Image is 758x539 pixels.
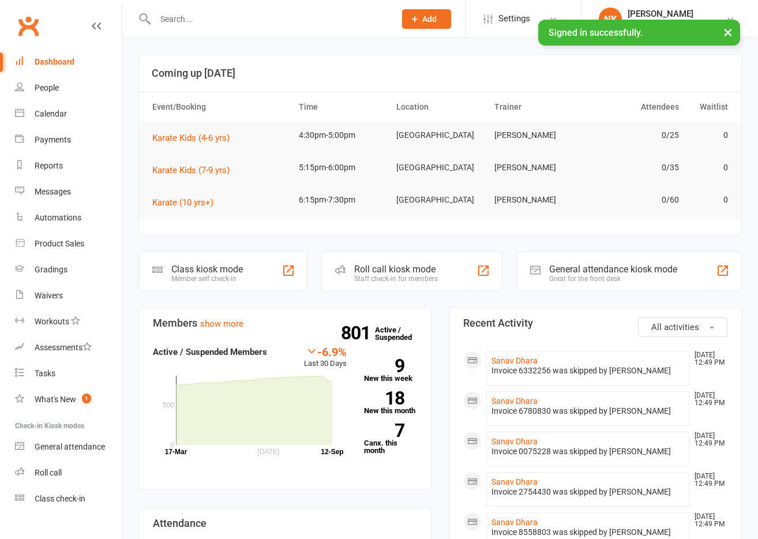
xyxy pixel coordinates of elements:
td: 0/60 [587,186,684,214]
a: Sanav Dhara [491,477,538,486]
a: Sanav Dhara [491,396,538,406]
td: [PERSON_NAME] [489,122,587,149]
strong: 18 [364,390,404,407]
th: Event/Booking [147,92,294,122]
strong: Active / Suspended Members [153,347,267,357]
div: NK [599,8,622,31]
span: Karate (10 yrs+) [152,197,213,208]
button: Karate (10 yrs+) [152,196,222,209]
time: [DATE] 12:49 PM [689,392,727,407]
button: Karate Kids (7-9 yrs) [152,163,238,177]
div: -6.9% [304,345,347,358]
th: Waitlist [684,92,733,122]
div: Invoice 2754430 was skipped by [PERSON_NAME] [491,487,684,497]
div: Great for the front desk [549,275,677,283]
h3: Recent Activity [463,317,727,329]
div: Messages [35,187,71,196]
a: Sanav Dhara [491,518,538,527]
a: Clubworx [14,12,43,40]
time: [DATE] 12:49 PM [689,351,727,366]
td: 0/35 [587,154,684,181]
a: Dashboard [15,49,122,75]
time: [DATE] 12:49 PM [689,513,727,528]
a: show more [200,319,243,329]
td: 0 [684,154,733,181]
td: [PERSON_NAME] [489,154,587,181]
h3: Attendance [153,518,417,529]
td: [PERSON_NAME] [489,186,587,214]
a: Waivers [15,283,122,309]
div: Product Sales [35,239,84,248]
th: Attendees [587,92,684,122]
strong: 801 [341,324,375,342]
span: Signed in successfully. [549,27,643,38]
div: Class kiosk mode [171,264,243,275]
th: Trainer [489,92,587,122]
div: Waivers [35,291,63,300]
div: Reports [35,161,63,170]
a: Messages [15,179,122,205]
td: 4:30pm-5:00pm [294,122,391,149]
div: Tasks [35,369,55,378]
a: Tasks [15,361,122,387]
a: Reports [15,153,122,179]
span: Add [422,14,437,24]
th: Location [391,92,489,122]
div: Roll call kiosk mode [354,264,438,275]
time: [DATE] 12:49 PM [689,432,727,447]
div: Invoice 6332256 was skipped by [PERSON_NAME] [491,366,684,376]
td: 6:15pm-7:30pm [294,186,391,214]
div: Automations [35,213,81,222]
span: Settings [498,6,530,32]
a: Assessments [15,335,122,361]
a: Payments [15,127,122,153]
span: 1 [82,394,91,403]
div: General attendance [35,442,105,451]
div: [PERSON_NAME] [628,9,726,19]
td: [GEOGRAPHIC_DATA] [391,186,489,214]
td: [GEOGRAPHIC_DATA] [391,154,489,181]
strong: 7 [364,422,404,439]
button: Add [402,9,451,29]
h3: Coming up [DATE] [152,68,729,79]
h3: Members [153,317,417,329]
a: Workouts [15,309,122,335]
a: Product Sales [15,231,122,257]
a: 7Canx. this month [364,424,417,454]
div: Calendar [35,109,67,118]
div: Invoice 8558803 was skipped by [PERSON_NAME] [491,527,684,537]
a: Sanav Dhara [491,437,538,446]
time: [DATE] 12:49 PM [689,473,727,488]
a: Calendar [15,101,122,127]
td: 0 [684,186,733,214]
div: Invoice 0075228 was skipped by [PERSON_NAME] [491,447,684,456]
div: Workouts [35,317,69,326]
button: Karate Kids (4-6 yrs) [152,131,238,145]
div: People [35,83,59,92]
span: Karate Kids (7-9 yrs) [152,165,230,175]
input: Search... [152,11,387,27]
a: 18New this month [364,391,417,414]
a: People [15,75,122,101]
div: Goshukan Karate Academy [628,19,726,29]
div: Last 30 Days [304,345,347,370]
span: All activities [651,322,699,332]
div: Dashboard [35,57,74,66]
a: What's New1 [15,387,122,413]
div: Gradings [35,265,67,274]
button: × [718,20,738,44]
a: Sanav Dhara [491,356,538,365]
td: [GEOGRAPHIC_DATA] [391,122,489,149]
td: 0/25 [587,122,684,149]
a: Roll call [15,460,122,486]
a: Class kiosk mode [15,486,122,512]
div: Roll call [35,468,62,477]
a: Automations [15,205,122,231]
a: 9New this week [364,359,417,382]
div: What's New [35,395,76,404]
div: General attendance kiosk mode [549,264,677,275]
strong: 9 [364,357,404,375]
a: Gradings [15,257,122,283]
span: Karate Kids (4-6 yrs) [152,133,230,143]
td: 5:15pm-6:00pm [294,154,391,181]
